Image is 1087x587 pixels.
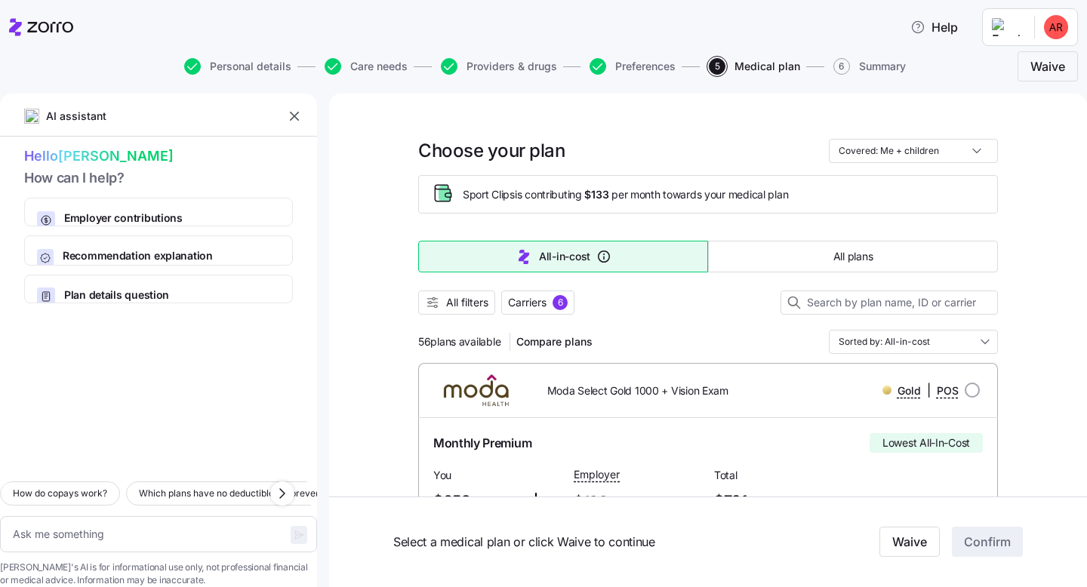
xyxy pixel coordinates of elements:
[937,383,959,398] span: POS
[210,61,291,72] span: Personal details
[467,61,557,72] span: Providers & drugs
[508,295,547,310] span: Carriers
[1030,57,1065,75] span: Waive
[898,383,921,398] span: Gold
[910,18,958,36] span: Help
[709,58,800,75] button: 5Medical plan
[126,481,376,506] button: Which plans have no deductible for preventive care?
[441,58,557,75] button: Providers & drugs
[418,290,495,315] button: All filters
[574,490,655,515] span: $133
[882,381,959,400] div: |
[898,12,970,42] button: Help
[24,146,293,167] span: Hello [PERSON_NAME]
[574,467,620,482] span: Employer
[833,58,850,75] span: 6
[964,533,1011,552] span: Confirm
[438,58,557,75] a: Providers & drugs
[590,58,676,75] button: Preferences
[433,489,515,514] span: $658
[418,334,500,349] span: 56 plans available
[139,486,363,501] span: Which plans have no deductible for preventive care?
[45,108,107,124] span: AI assistant
[829,330,998,354] input: Order by dropdown
[184,58,291,75] button: Personal details
[510,330,599,354] button: Compare plans
[64,211,266,226] span: Employer contributions
[433,468,515,483] span: You
[325,58,408,75] button: Care needs
[859,61,906,72] span: Summary
[547,383,728,398] span: Moda Select Gold 1000 + Vision Exam
[709,58,725,75] span: 5
[714,468,842,483] span: Total
[350,61,408,72] span: Care needs
[430,372,523,408] img: Moda Health
[13,486,107,501] span: How do copays work?
[781,290,998,315] input: Search by plan name, ID or carrier
[833,58,906,75] button: 6Summary
[706,58,800,75] a: 5Medical plan
[433,434,531,453] span: Monthly Premium
[501,290,574,315] button: Carriers6
[952,527,1023,558] button: Confirm
[393,533,809,552] span: Select a medical plan or click Waive to continue
[1018,51,1078,81] button: Waive
[734,61,800,72] span: Medical plan
[1044,15,1068,39] img: 9089edb9d7b48b6318d164b63914d1a7
[587,58,676,75] a: Preferences
[992,18,1022,36] img: Employer logo
[322,58,408,75] a: Care needs
[181,58,291,75] a: Personal details
[63,249,280,264] span: Recommendation explanation
[553,295,568,310] div: 6
[24,167,293,189] span: How can I help?
[892,533,927,552] span: Waive
[24,109,39,124] img: ai-icon.png
[446,295,488,310] span: All filters
[714,489,842,514] span: $791
[516,334,593,349] span: Compare plans
[64,287,243,303] span: Plan details question
[584,187,608,202] span: $133
[879,527,940,558] button: Waive
[615,61,676,72] span: Preferences
[882,435,970,450] span: Lowest All-In-Cost
[833,249,873,264] span: All plans
[463,187,788,202] span: Sport Clips is contributing per month towards your medical plan
[418,139,565,162] h1: Choose your plan
[539,249,590,264] span: All-in-cost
